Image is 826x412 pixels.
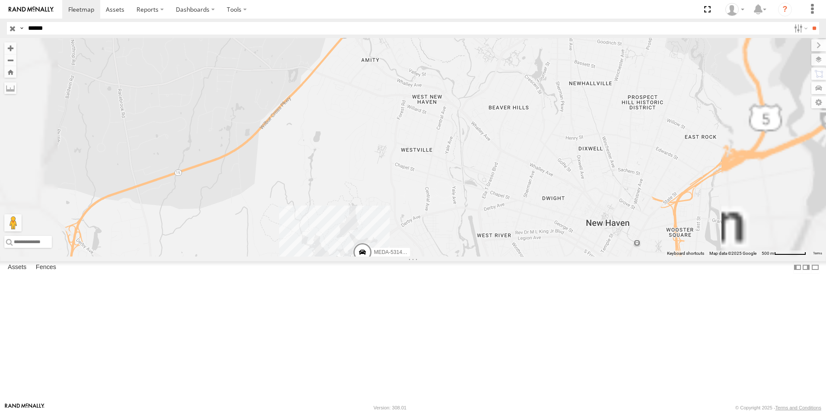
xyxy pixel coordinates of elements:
button: Keyboard shortcuts [667,250,704,257]
div: Version: 308.01 [374,405,407,410]
label: Dock Summary Table to the Left [793,261,802,274]
span: Map data ©2025 Google [709,251,756,256]
i: ? [778,3,792,16]
a: Terms (opens in new tab) [813,252,822,255]
a: Visit our Website [5,403,44,412]
div: © Copyright 2025 - [735,405,821,410]
label: Hide Summary Table [811,261,820,274]
label: Assets [3,261,31,273]
label: Map Settings [811,96,826,108]
button: Drag Pegman onto the map to open Street View [4,214,22,231]
label: Dock Summary Table to the Right [802,261,810,274]
button: Zoom out [4,54,16,66]
a: Terms and Conditions [775,405,821,410]
label: Measure [4,82,16,94]
label: Search Filter Options [791,22,809,35]
div: John Mertens [722,3,747,16]
button: Map Scale: 500 m per 70 pixels [759,250,809,257]
button: Zoom Home [4,66,16,78]
span: 500 m [762,251,774,256]
button: Zoom in [4,42,16,54]
label: Fences [32,261,60,273]
label: Search Query [18,22,25,35]
img: rand-logo.svg [9,6,54,13]
span: MEDA-531405- [374,249,410,255]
